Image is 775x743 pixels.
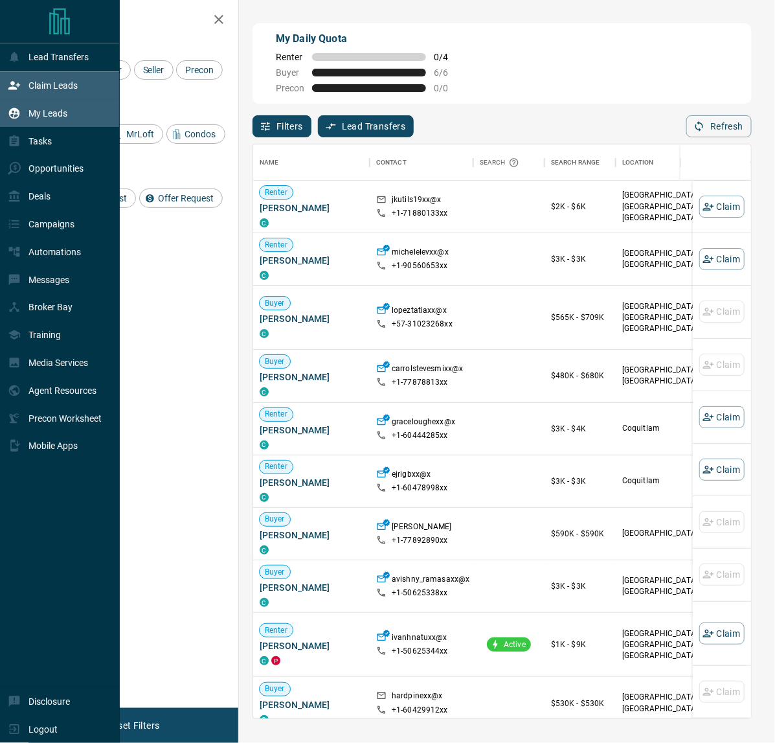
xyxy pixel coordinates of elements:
p: [GEOGRAPHIC_DATA] [622,528,726,539]
span: Precon [181,65,218,75]
span: Active [499,639,531,650]
div: condos.ca [260,493,269,502]
div: condos.ca [260,329,269,338]
p: +1- 77892890xx [392,535,448,546]
span: Renter [260,187,293,198]
p: [GEOGRAPHIC_DATA], [GEOGRAPHIC_DATA] [622,692,726,714]
div: property.ca [271,656,280,665]
div: Search Range [545,144,616,181]
p: avishny_ramasaxx@x [392,574,469,588]
div: condos.ca [260,715,269,724]
p: $530K - $530K [551,698,609,709]
span: Renter [260,409,293,420]
button: Claim [699,623,745,645]
span: Renter [276,52,304,62]
p: +1- 60444285xx [392,430,448,441]
span: [PERSON_NAME] [260,201,363,214]
p: +1- 50625344xx [392,646,448,657]
p: lopeztatiaxx@x [392,305,447,319]
button: Claim [699,248,745,270]
div: Contact [376,144,407,181]
span: Offer Request [153,193,218,203]
button: Reset Filters [98,714,168,737]
span: Buyer [260,567,290,578]
div: condos.ca [260,545,269,554]
p: hardpinexx@x [392,691,443,704]
h2: Filters [41,13,225,29]
span: Precon [276,83,304,93]
div: condos.ca [260,218,269,227]
span: Buyer [260,298,290,309]
button: Lead Transfers [318,115,414,137]
span: [PERSON_NAME] [260,698,363,711]
p: +1- 60478998xx [392,483,448,494]
p: ejrigbxx@x [392,469,431,483]
p: Coquitlam [622,475,726,486]
div: Precon [176,60,223,80]
p: ivanhnatuxx@x [392,632,447,646]
span: Condos [181,129,221,139]
div: Search Range [551,144,600,181]
span: Buyer [260,514,290,525]
span: [PERSON_NAME] [260,254,363,267]
div: condos.ca [260,271,269,280]
p: My Daily Quota [276,31,462,47]
p: Coquitlam [622,423,726,434]
div: Location [616,144,732,181]
p: $2K - $6K [551,201,609,212]
div: Offer Request [139,189,223,208]
p: $565K - $709K [551,312,609,323]
p: +1- 60429912xx [392,705,448,716]
span: 0 / 0 [434,83,462,93]
span: [PERSON_NAME] [260,476,363,489]
p: +57- 31023268xx [392,319,453,330]
span: [PERSON_NAME] [260,424,363,437]
div: condos.ca [260,656,269,665]
p: $3K - $3K [551,580,609,592]
span: MrLoft [122,129,159,139]
span: Seller [139,65,169,75]
div: MrLoft [107,124,163,144]
button: Claim [699,406,745,428]
span: Buyer [276,67,304,78]
p: $480K - $680K [551,370,609,382]
div: Name [253,144,370,181]
div: Name [260,144,279,181]
p: +1- 50625338xx [392,588,448,599]
span: [PERSON_NAME] [260,529,363,542]
div: Condos [166,124,225,144]
span: Renter [260,461,293,472]
div: Search [480,144,522,181]
div: Location [622,144,654,181]
span: 0 / 4 [434,52,462,62]
p: jkutils19xx@x [392,194,442,208]
span: Renter [260,240,293,251]
p: michelelevxx@x [392,247,449,260]
div: Contact [370,144,473,181]
p: [GEOGRAPHIC_DATA], [GEOGRAPHIC_DATA] [622,575,726,597]
button: Claim [699,196,745,218]
p: [GEOGRAPHIC_DATA], [GEOGRAPHIC_DATA], [GEOGRAPHIC_DATA] [622,628,726,661]
span: [PERSON_NAME] [260,639,363,652]
p: [GEOGRAPHIC_DATA], [GEOGRAPHIC_DATA] [622,365,726,387]
p: +1- 71880133xx [392,208,448,219]
p: $1K - $9K [551,639,609,650]
span: Renter [260,625,293,636]
p: +1- 90560653xx [392,260,448,271]
span: 6 / 6 [434,67,462,78]
span: [PERSON_NAME] [260,312,363,325]
p: [PERSON_NAME] [392,521,452,535]
p: [GEOGRAPHIC_DATA], [GEOGRAPHIC_DATA], [GEOGRAPHIC_DATA] [622,190,726,223]
p: $590K - $590K [551,528,609,540]
p: [GEOGRAPHIC_DATA], [GEOGRAPHIC_DATA], [GEOGRAPHIC_DATA] [622,301,726,334]
button: Claim [699,459,745,481]
span: Buyer [260,683,290,694]
p: carrolstevesmixx@x [392,363,463,377]
p: $3K - $4K [551,423,609,435]
p: $3K - $3K [551,253,609,265]
span: [PERSON_NAME] [260,371,363,383]
div: condos.ca [260,387,269,396]
div: Seller [134,60,174,80]
p: $3K - $3K [551,475,609,487]
p: graceloughexx@x [392,417,455,430]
